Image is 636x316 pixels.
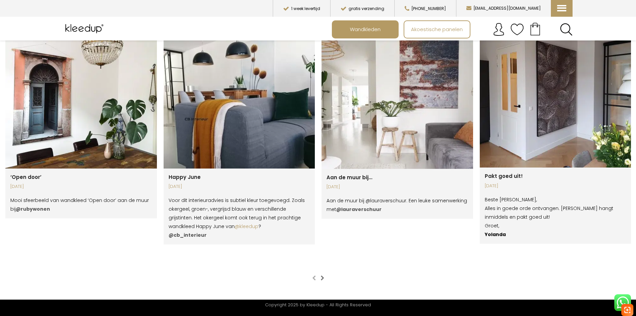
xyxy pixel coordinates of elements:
div: [DATE] [327,183,468,191]
a: Aan de muur bij… [327,174,372,181]
div: [DATE] [10,182,152,191]
a: Wandkleden [333,21,398,38]
div: Beste [PERSON_NAME], [485,195,626,204]
img: verlanglijstje.svg [510,23,524,36]
span: Voor dit interieuradvies is subtiel kleur toegevoegd. Zoals okergeel, groen-, vergrijsd blauw en ... [169,197,305,230]
a: ‘Open door’ [10,174,41,181]
a: Happy June [169,174,201,181]
div: Copyright 2025 by Kleedup - All Rights Reserved [64,301,573,309]
div: [DATE] [485,182,626,190]
img: Kleedup [64,20,107,37]
a: Akoestische panelen [404,21,470,38]
a: @kleedup [235,223,258,230]
div: [DATE] [169,182,310,191]
span: @rubywonen [16,206,50,212]
div: Groet, [485,221,626,230]
strong: Yolanda [485,231,506,238]
span: @lauraverschuur [336,206,382,213]
a: Pakt goed uit! [485,173,523,180]
span: ? [169,223,261,238]
p: Mooi sfeerbeeld van wandkleed ‘Open door’ aan de muur bij [10,196,152,213]
img: account.svg [492,23,505,36]
strong: @cb_interieur [169,232,207,238]
a: Your cart [524,20,547,37]
span: Akoestische panelen [407,23,466,36]
p: Aan de muur bij @lauraverschuur. Een leuke samenwerking met [327,196,468,214]
a: Search [560,23,573,36]
nav: Main menu [332,20,578,38]
span: Wandkleden [346,23,384,36]
div: Alles in goede orde ontvangen. [PERSON_NAME] hangt inmiddels en pakt goed uit! [485,204,626,221]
